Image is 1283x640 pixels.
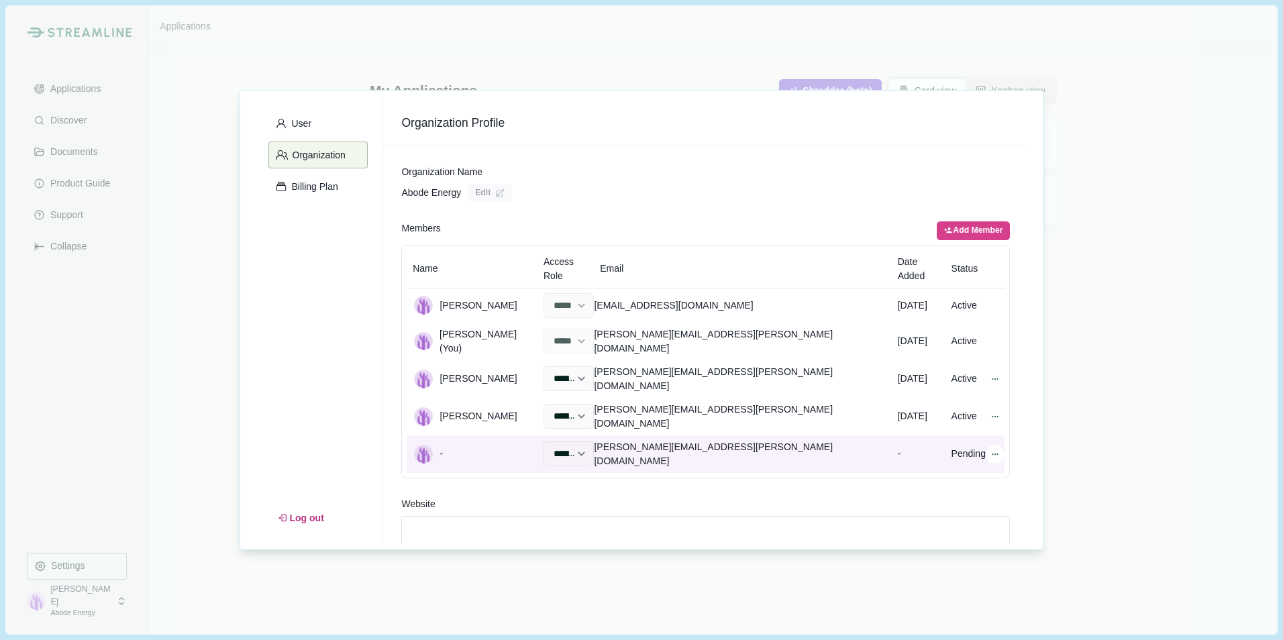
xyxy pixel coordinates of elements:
[594,360,891,398] div: [PERSON_NAME][EMAIL_ADDRESS][PERSON_NAME][DOMAIN_NAME]
[945,294,986,317] div: Active
[892,329,945,353] div: [DATE]
[945,250,986,288] th: Status
[407,323,537,360] div: [PERSON_NAME] (You)
[401,497,1010,511] div: Website
[945,367,986,390] div: Active
[594,435,891,473] div: [PERSON_NAME][EMAIL_ADDRESS][PERSON_NAME][DOMAIN_NAME]
[401,186,461,200] span: Abode Energy
[414,296,433,315] img: profile picture
[407,403,537,431] div: [PERSON_NAME]
[268,142,368,168] button: Organization
[892,442,945,466] div: -
[937,221,1010,240] button: Add Member
[414,445,433,464] img: profile picture
[407,365,537,393] div: [PERSON_NAME]
[268,506,333,530] button: Log out
[407,440,537,468] div: -
[401,165,1010,179] div: Organization Name
[594,398,891,435] div: [PERSON_NAME][EMAIL_ADDRESS][PERSON_NAME][DOMAIN_NAME]
[945,442,986,466] div: Pending
[287,181,338,193] p: Billing Plan
[945,405,986,428] div: Active
[268,173,368,200] button: Billing Plan
[594,294,891,317] div: [EMAIL_ADDRESS][DOMAIN_NAME]
[414,370,433,388] img: profile picture
[288,150,346,161] p: Organization
[407,250,537,288] th: Name
[414,407,433,426] img: profile picture
[268,110,368,137] button: User
[892,367,945,390] div: [DATE]
[594,250,891,288] th: Email
[468,184,512,203] button: Edit
[594,323,891,360] div: [PERSON_NAME][EMAIL_ADDRESS][PERSON_NAME][DOMAIN_NAME]
[892,405,945,428] div: [DATE]
[892,250,945,288] th: Date Added
[287,118,312,129] p: User
[401,115,1010,131] span: Organization Profile
[401,221,440,240] span: Members
[537,250,594,288] th: Access Role
[414,332,433,351] img: profile picture
[407,291,537,319] div: [PERSON_NAME]
[945,329,986,353] div: Active
[892,294,945,317] div: [DATE]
